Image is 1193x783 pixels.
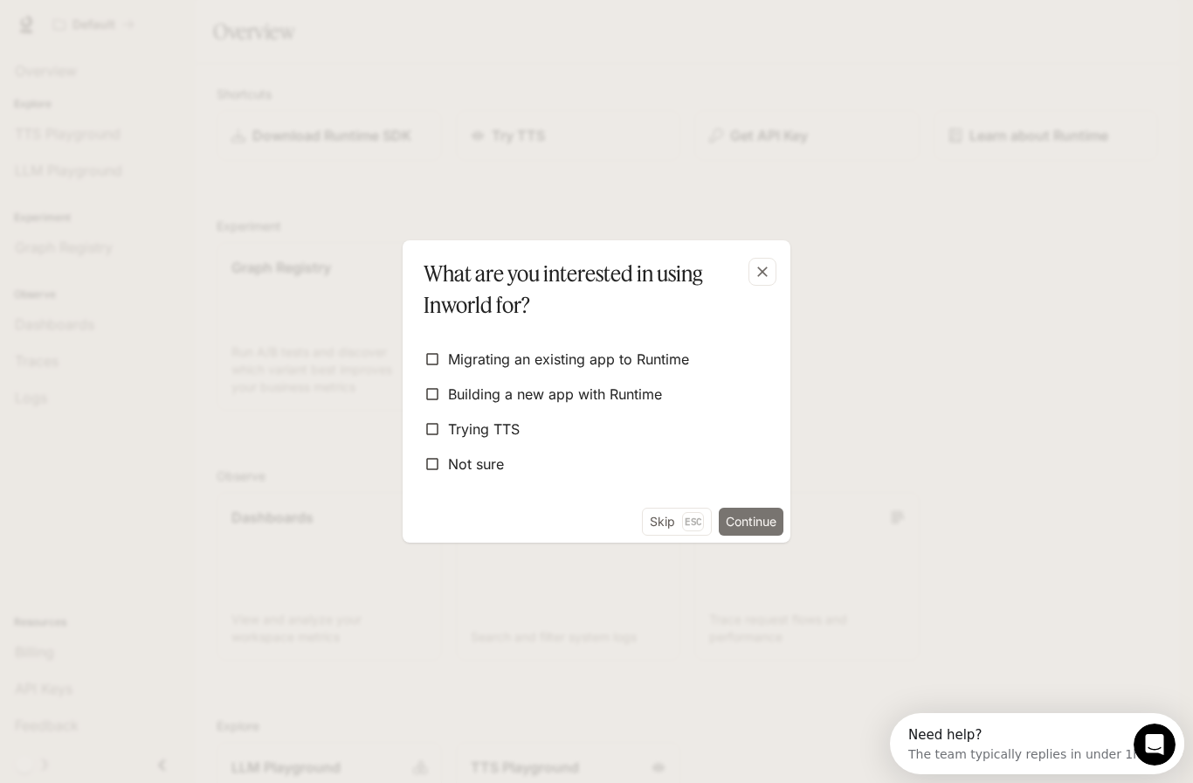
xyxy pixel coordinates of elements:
span: Building a new app with Runtime [448,384,662,405]
p: What are you interested in using Inworld for? [424,258,762,321]
div: The team typically replies in under 1h [18,29,251,47]
span: Migrating an existing app to Runtime [448,349,689,370]
iframe: Intercom live chat discovery launcher [890,713,1184,774]
span: Not sure [448,454,504,475]
div: Need help? [18,15,251,29]
span: Trying TTS [448,419,520,440]
div: Open Intercom Messenger [7,7,302,55]
p: Esc [682,512,704,531]
button: Continue [719,508,783,536]
iframe: Intercom live chat [1134,724,1176,766]
button: SkipEsc [642,508,712,536]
